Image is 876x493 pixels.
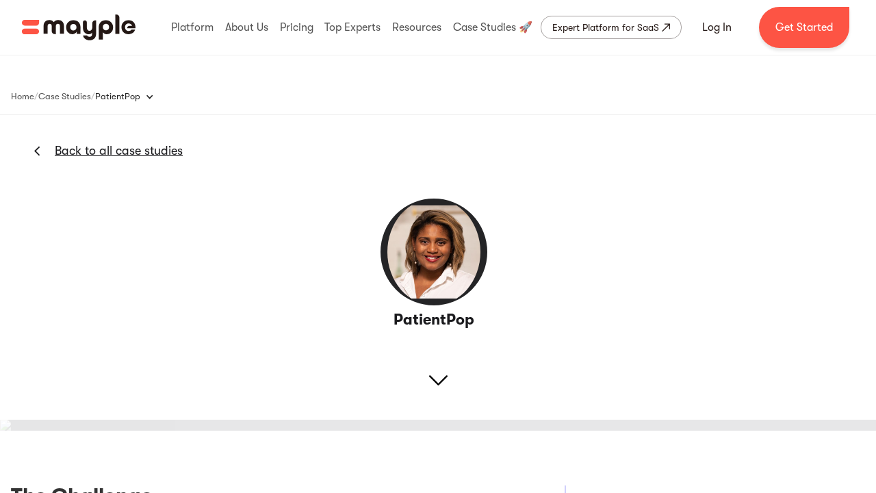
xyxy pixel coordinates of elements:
div: Expert Platform for SaaS [552,19,659,36]
a: Case Studies [38,88,91,105]
a: Get Started [759,7,849,48]
a: Back to all case studies [55,142,183,159]
img: PatientPop [379,197,489,307]
a: Log In [686,11,748,44]
div: / [91,90,95,103]
a: Home [11,88,34,105]
div: / [34,90,38,103]
h3: PatientPop [357,310,512,330]
img: Mayple logo [22,14,136,40]
a: Expert Platform for SaaS [541,16,682,39]
div: PatientPop [95,90,140,103]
